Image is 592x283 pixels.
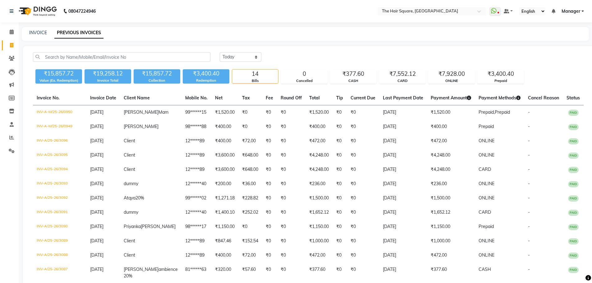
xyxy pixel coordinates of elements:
div: Bills [232,78,278,84]
span: Prepaid [479,224,494,229]
span: - [528,224,530,229]
span: PAID [568,110,579,116]
span: [PERSON_NAME] [141,224,176,229]
td: INV-A/25-26/3088 [33,248,86,262]
td: ₹1,520.00 [305,105,333,120]
td: ₹1,500.00 [427,191,475,205]
td: ₹0 [277,262,305,283]
img: logo [16,2,58,20]
td: ₹648.00 [238,162,262,177]
span: - [528,181,530,186]
span: PAID [568,138,579,144]
td: ₹1,520.00 [427,105,475,120]
td: ₹0 [277,134,305,148]
span: Current Due [351,95,375,101]
td: INV-A/25-26/3087 [33,262,86,283]
span: Invoice No. [37,95,60,101]
td: ₹0 [347,262,379,283]
span: Cancel Reason [528,95,559,101]
td: ₹1,150.00 [427,220,475,234]
td: [DATE] [379,120,427,134]
span: PAID [568,224,579,230]
div: ₹377.60 [330,70,376,78]
span: PAID [568,267,579,273]
td: ₹0 [262,105,277,120]
span: Prepaid [479,124,494,129]
td: ₹0 [347,120,379,134]
input: Search by Name/Mobile/Email/Invoice No [33,52,210,62]
td: ₹0 [333,177,347,191]
span: [DATE] [90,138,103,144]
span: [PERSON_NAME] [124,267,158,272]
td: ₹0 [262,205,277,220]
td: ₹152.54 [238,234,262,248]
td: ₹72.00 [238,248,262,262]
td: ₹57.60 [238,262,262,283]
td: ₹0 [347,191,379,205]
span: Payment Methods [479,95,521,101]
td: ₹0 [347,162,379,177]
span: [DATE] [90,209,103,215]
span: Total [309,95,320,101]
td: ₹1,500.00 [305,191,333,205]
div: Cancelled [281,78,327,84]
span: PAID [568,153,579,159]
span: 20% [135,195,144,201]
td: ₹0 [262,148,277,162]
td: ₹1,150.00 [211,220,238,234]
a: PREVIOUS INVOICES [54,27,103,39]
td: ₹0 [277,220,305,234]
td: ₹472.00 [427,134,475,148]
td: ₹1,000.00 [305,234,333,248]
td: ₹0 [262,248,277,262]
span: - [528,152,530,158]
span: [PERSON_NAME] [124,124,158,129]
span: ONLINE [479,152,494,158]
div: Invoice Total [85,78,131,83]
span: Client Name [124,95,150,101]
td: ₹228.82 [238,191,262,205]
span: Net [215,95,223,101]
span: - [528,124,530,129]
td: INV-A/25-26/3089 [33,234,86,248]
span: [DATE] [90,195,103,201]
td: ₹236.00 [305,177,333,191]
span: Prepaid, [479,109,495,115]
td: ₹400.00 [427,120,475,134]
span: - [528,109,530,115]
td: ₹648.00 [238,148,262,162]
td: ₹400.00 [211,248,238,262]
td: ₹1,652.12 [305,205,333,220]
span: CARD [479,209,491,215]
span: Client [124,138,135,144]
td: ₹4,248.00 [427,148,475,162]
td: ₹0 [277,148,305,162]
span: [DATE] [90,267,103,272]
div: CASH [330,78,376,84]
td: ₹377.60 [427,262,475,283]
td: ₹320.00 [211,262,238,283]
td: ₹0 [333,148,347,162]
td: ₹400.00 [305,120,333,134]
span: [DATE] [90,109,103,115]
td: ₹72.00 [238,134,262,148]
span: - [528,209,530,215]
td: ₹0 [277,205,305,220]
td: ₹0 [333,162,347,177]
span: ONLINE [479,252,494,258]
td: ₹3,600.00 [211,162,238,177]
td: ₹0 [262,220,277,234]
span: PAID [568,210,579,216]
td: ₹1,271.18 [211,191,238,205]
div: Collection [134,78,180,83]
td: ₹4,248.00 [305,162,333,177]
div: ₹3,400.40 [183,69,229,78]
td: ₹1,400.10 [211,205,238,220]
span: [DATE] [90,152,103,158]
td: ₹4,248.00 [427,162,475,177]
span: PAID [568,238,579,244]
span: PAID [568,181,579,187]
span: ONLINE [479,138,494,144]
span: Last Payment Date [383,95,423,101]
span: - [528,252,530,258]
